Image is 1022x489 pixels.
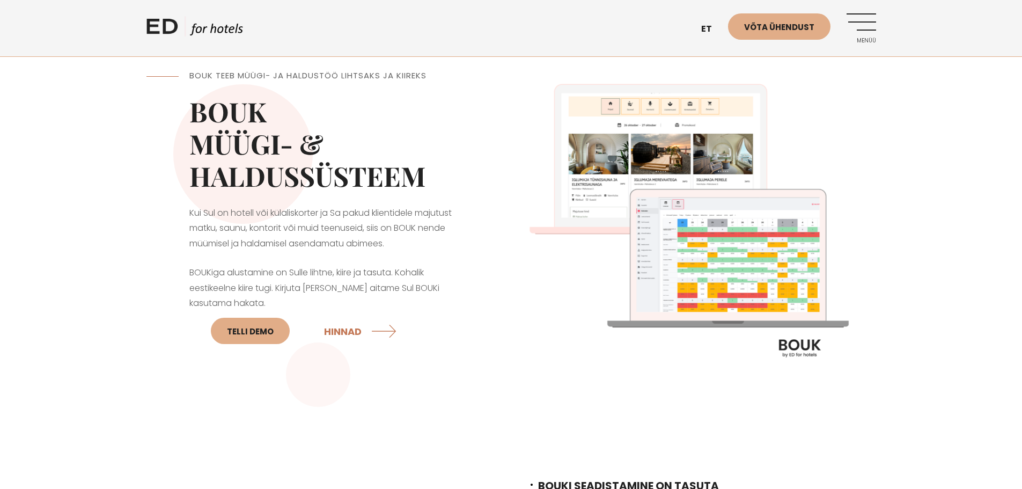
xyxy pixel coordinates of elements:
a: Menüü [847,13,876,43]
p: BOUKiga alustamine on Sulle lihtne, kiire ja tasuta. Kohalik eestikeelne kiire tugi. Kirjuta [PER... [189,265,468,351]
h2: BOUK MÜÜGI- & HALDUSSÜSTEEM [189,96,468,192]
a: HINNAD [324,317,399,345]
a: ED HOTELS [146,16,243,43]
span: BOUK TEEB MÜÜGI- JA HALDUSTÖÖ LIHTSAKS JA KIIREKS [189,70,427,81]
a: Telli DEMO [211,318,290,344]
p: Kui Sul on hotell või külaliskorter ja Sa pakud klientidele majutust matku, saunu, kontorit või m... [189,206,468,252]
span: Menüü [847,38,876,44]
a: et [696,16,728,42]
a: Võta ühendust [728,13,830,40]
